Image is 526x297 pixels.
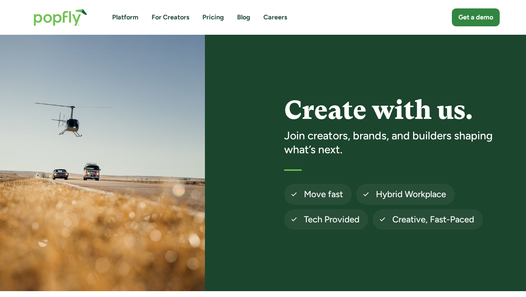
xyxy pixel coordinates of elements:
a: Careers [263,13,287,22]
h4: Creative, Fast-Paced [392,214,474,225]
a: Platform [112,13,138,22]
h4: Tech Provided [304,214,359,225]
div: Get a demo [458,13,493,22]
h3: Join creators, brands, and builders shaping what’s next. [284,129,505,156]
a: Blog [237,13,250,22]
h4: Hybrid Workplace [376,188,446,200]
h4: Move fast [304,188,343,200]
a: Get a demo [452,8,500,26]
a: Pricing [202,13,224,22]
a: For Creators [152,13,189,22]
h1: Create with us. [284,96,505,124]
